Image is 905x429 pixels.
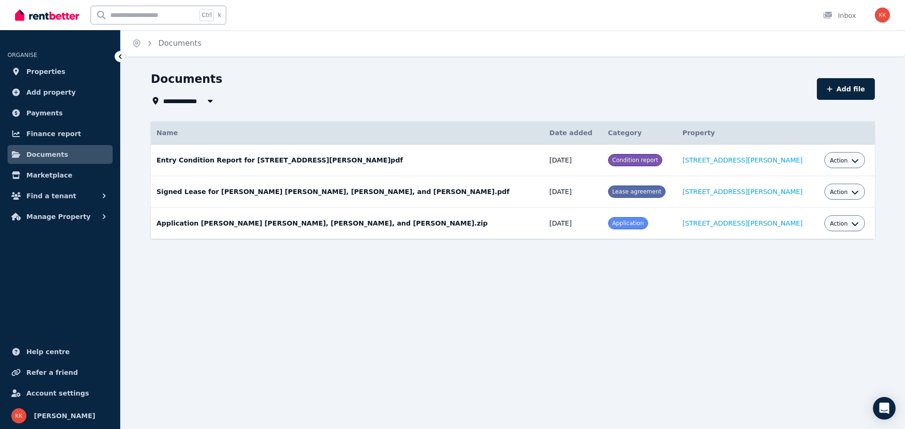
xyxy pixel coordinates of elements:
a: Finance report [8,124,113,143]
span: Payments [26,107,63,119]
a: Refer a friend [8,363,113,382]
button: Add file [817,78,875,100]
span: Add property [26,87,76,98]
span: Refer a friend [26,367,78,378]
button: Manage Property [8,207,113,226]
span: k [218,11,221,19]
th: Category [602,121,677,145]
a: Help centre [8,342,113,361]
span: Properties [26,66,66,77]
span: Name [156,129,178,137]
a: [STREET_ADDRESS][PERSON_NAME] [683,188,803,195]
td: Application [PERSON_NAME] [PERSON_NAME], [PERSON_NAME], and [PERSON_NAME].zip [151,208,544,239]
a: Payments [8,104,113,122]
span: Action [830,220,848,227]
span: Marketplace [26,170,72,181]
button: Action [830,188,859,196]
td: [DATE] [544,176,602,208]
span: Documents [26,149,68,160]
span: Application [612,220,644,227]
a: Properties [8,62,113,81]
a: [STREET_ADDRESS][PERSON_NAME] [683,156,803,164]
a: Add property [8,83,113,102]
div: Open Intercom Messenger [873,397,896,420]
span: Ctrl [199,9,214,21]
button: Find a tenant [8,186,113,205]
span: Help centre [26,346,70,357]
span: Action [830,157,848,164]
span: [PERSON_NAME] [34,410,95,421]
a: Documents [8,145,113,164]
button: Action [830,220,859,227]
span: Condition report [612,157,658,163]
td: Signed Lease for [PERSON_NAME] [PERSON_NAME], [PERSON_NAME], and [PERSON_NAME].pdf [151,176,544,208]
a: Account settings [8,384,113,403]
h1: Documents [151,72,222,87]
span: Lease agreement [612,188,661,195]
span: ORGANISE [8,52,37,58]
span: Finance report [26,128,81,139]
th: Date added [544,121,602,145]
span: Manage Property [26,211,90,222]
nav: Breadcrumb [121,30,213,57]
span: Action [830,188,848,196]
img: Kiran Kumar [875,8,890,23]
th: Property [677,121,819,145]
a: Documents [158,39,201,48]
button: Action [830,157,859,164]
a: Marketplace [8,166,113,185]
span: Find a tenant [26,190,76,202]
a: [STREET_ADDRESS][PERSON_NAME] [683,219,803,227]
td: [DATE] [544,208,602,239]
span: Account settings [26,388,89,399]
td: Entry Condition Report for [STREET_ADDRESS][PERSON_NAME]pdf [151,145,544,176]
div: Inbox [823,11,856,20]
img: Kiran Kumar [11,408,26,423]
td: [DATE] [544,145,602,176]
img: RentBetter [15,8,79,22]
